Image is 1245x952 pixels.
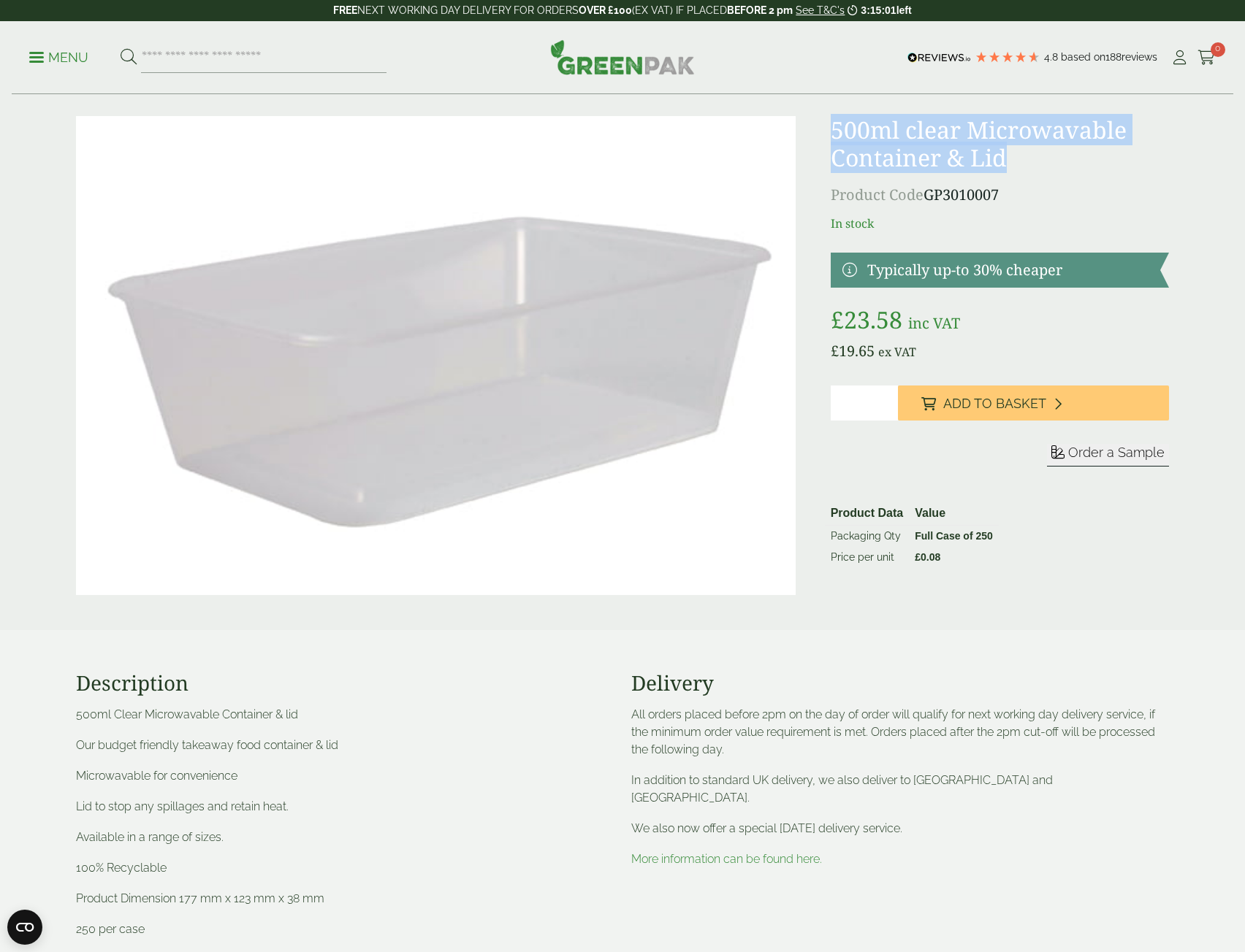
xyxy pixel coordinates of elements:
[29,49,88,66] p: Menu
[861,4,896,16] span: 3:15:01
[76,737,614,754] p: Our budget friendly takeaway food container & lid
[831,341,839,361] span: £
[915,551,921,563] span: £
[915,551,940,563] bdi: 0.08
[1105,51,1122,63] span: 188
[975,50,1040,64] div: 4.79 Stars
[907,53,971,63] img: REVIEWS.io
[29,49,88,64] a: Menu
[825,525,910,547] td: Packaging Qty
[631,852,822,866] a: More information can be found here.
[908,313,960,333] span: inc VAT
[825,547,910,568] td: Price per unit
[796,4,845,16] a: See T&C's
[1198,50,1216,65] i: Cart
[631,820,1169,837] p: We also now offer a special [DATE] delivery service.
[831,304,902,335] bdi: 23.58
[896,4,912,16] span: left
[1198,47,1216,69] a: 0
[631,706,1169,759] p: All orders placed before 2pm on the day of order will qualify for next working day delivery servi...
[831,215,1169,232] p: In stock
[333,4,357,16] strong: FREE
[76,859,614,877] p: 100% Recyclable
[943,396,1046,412] span: Add to Basket
[631,772,1169,807] p: In addition to standard UK delivery, we also deliver to [GEOGRAPHIC_DATA] and [GEOGRAPHIC_DATA].
[1068,445,1165,460] span: Order a Sample
[76,890,614,907] p: Product Dimension 177 mm x 123 mm x 38 mm
[76,829,614,846] p: Available in a range of sizes.
[1061,51,1105,63] span: Based on
[909,502,999,526] th: Value
[825,502,910,526] th: Product Data
[898,385,1169,421] button: Add to Basket
[831,185,924,204] span: Product Code
[76,767,614,785] p: Microwavable for convenience
[878,344,916,360] span: ex VAT
[831,184,1169,206] p: GP3010007
[76,798,614,815] p: Lid to stop any spillages and retain heat.
[1047,444,1169,467] button: Order a Sample
[7,910,42,945] button: Open CMP widget
[579,4,632,16] strong: OVER £100
[831,304,844,335] span: £
[76,706,614,723] p: 500ml Clear Microwavable Container & lid
[1170,50,1189,65] i: My Account
[631,671,1169,696] h3: Delivery
[915,530,993,542] strong: Full Case of 250
[1211,42,1225,57] span: 0
[76,671,614,696] h3: Description
[76,116,796,595] img: 3010007A 750ml Microwavable Container & Lid
[831,116,1169,172] h1: 500ml clear Microwavable Container & Lid
[1044,51,1061,63] span: 4.8
[550,39,695,74] img: GreenPak Supplies
[727,4,793,16] strong: BEFORE 2 pm
[76,921,614,938] p: 250 per case
[1122,51,1157,63] span: reviews
[831,341,875,361] bdi: 19.65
